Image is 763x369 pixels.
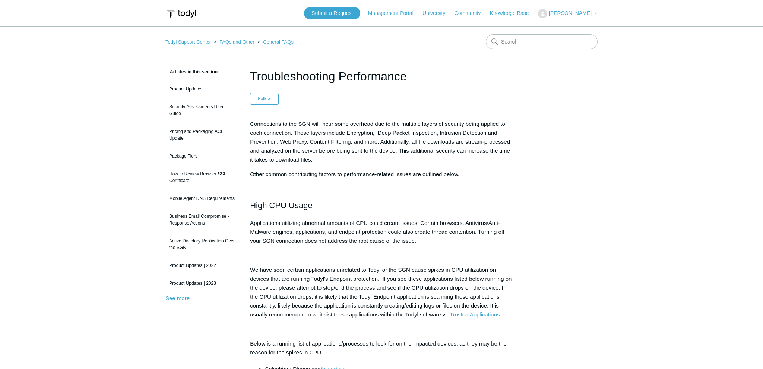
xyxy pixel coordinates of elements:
[422,9,453,17] a: University
[250,265,513,319] p: We have seen certain applications unrelated to Todyl or the SGN cause spikes in CPU utilization o...
[250,199,513,212] h2: High CPU Usage
[165,276,239,290] a: Product Updates | 2023
[250,67,513,85] h1: Troubleshooting Performance
[165,209,239,230] a: Business Email Compromise - Response Actions
[165,69,218,74] span: Articles in this section
[165,39,211,45] a: Todyl Support Center
[165,191,239,206] a: Mobile Agent DNS Requirements
[165,39,212,45] li: Todyl Support Center
[263,39,294,45] a: General FAQs
[486,34,598,49] input: Search
[165,100,239,121] a: Security Assessments User Guide
[250,93,279,104] button: Follow Article
[165,149,239,163] a: Package Tiers
[219,39,254,45] a: FAQs and Other
[368,9,421,17] a: Management Portal
[250,339,513,357] p: Below is a running list of applications/processes to look for on the impacted devices, as they ma...
[304,7,360,19] a: Submit a Request
[250,120,513,164] p: Connections to the SGN will incur some overhead due to the multiple layers of security being appl...
[165,124,239,145] a: Pricing and Packaging ACL Update
[250,219,513,245] p: Applications utilizing abnormal amounts of CPU could create issues. Certain browsers, Antivirus/A...
[250,170,513,179] p: Other common contributing factors to performance-related issues are outlined below.
[212,39,256,45] li: FAQs and Other
[165,167,239,188] a: How to Review Browser SSL Certificate
[165,82,239,96] a: Product Updates
[549,10,592,16] span: [PERSON_NAME]
[256,39,294,45] li: General FAQs
[538,9,598,18] button: [PERSON_NAME]
[490,9,536,17] a: Knowledge Base
[450,311,500,318] a: Trusted Applications
[165,295,190,301] a: See more
[165,258,239,273] a: Product Updates | 2022
[165,234,239,255] a: Active Directory Replication Over the SGN
[165,7,197,20] img: Todyl Support Center Help Center home page
[455,9,488,17] a: Community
